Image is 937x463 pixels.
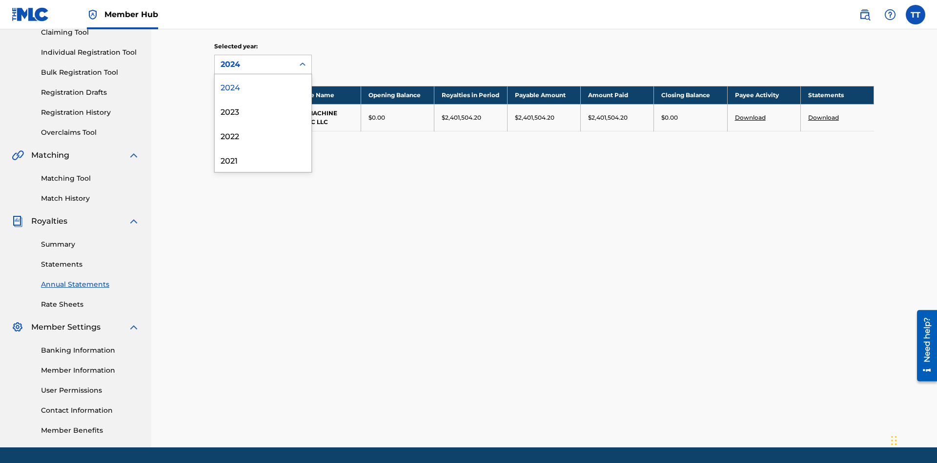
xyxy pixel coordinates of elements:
[128,215,140,227] img: expand
[41,279,140,290] a: Annual Statements
[215,147,311,172] div: 2021
[884,9,896,21] img: help
[361,86,434,104] th: Opening Balance
[368,113,385,122] p: $0.00
[442,113,481,122] p: $2,401,504.20
[215,74,311,99] div: 2024
[588,113,628,122] p: $2,401,504.20
[31,321,101,333] span: Member Settings
[41,259,140,270] a: Statements
[41,405,140,416] a: Contact Information
[287,104,361,131] td: BIG MACHINE MUSIC LLC
[128,149,140,161] img: expand
[808,114,839,121] a: Download
[12,321,23,333] img: Member Settings
[87,9,99,21] img: Top Rightsholder
[287,86,361,104] th: Payee Name
[104,9,158,20] span: Member Hub
[888,416,937,463] iframe: Chat Widget
[221,59,288,70] div: 2024
[508,86,581,104] th: Payable Amount
[215,99,311,123] div: 2023
[12,215,23,227] img: Royalties
[41,365,140,376] a: Member Information
[906,5,925,24] div: User Menu
[727,86,800,104] th: Payee Activity
[41,67,140,78] a: Bulk Registration Tool
[41,239,140,250] a: Summary
[735,114,766,121] a: Download
[31,215,67,227] span: Royalties
[855,5,875,24] a: Public Search
[214,42,312,51] p: Selected year:
[41,173,140,184] a: Matching Tool
[31,149,69,161] span: Matching
[880,5,900,24] div: Help
[41,345,140,356] a: Banking Information
[41,87,140,98] a: Registration Drafts
[910,306,937,386] iframe: Resource Center
[128,321,140,333] img: expand
[41,47,140,58] a: Individual Registration Tool
[891,426,897,455] div: Drag
[654,86,727,104] th: Closing Balance
[800,86,874,104] th: Statements
[581,86,654,104] th: Amount Paid
[434,86,507,104] th: Royalties in Period
[41,27,140,38] a: Claiming Tool
[41,425,140,436] a: Member Benefits
[41,299,140,310] a: Rate Sheets
[41,385,140,396] a: User Permissions
[515,113,554,122] p: $2,401,504.20
[41,127,140,138] a: Overclaims Tool
[12,7,49,21] img: MLC Logo
[859,9,871,21] img: search
[41,107,140,118] a: Registration History
[215,123,311,147] div: 2022
[661,113,678,122] p: $0.00
[12,149,24,161] img: Matching
[41,193,140,204] a: Match History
